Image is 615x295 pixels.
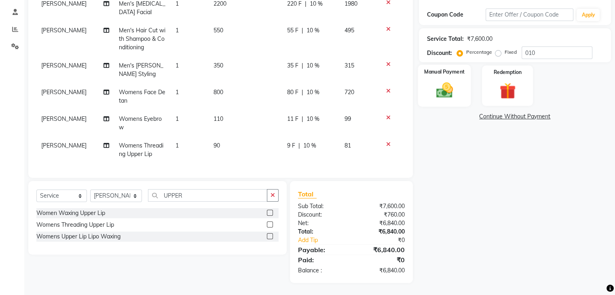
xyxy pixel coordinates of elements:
[351,266,411,275] div: ₹6,840.00
[431,81,458,100] img: _cash.svg
[213,88,223,96] span: 800
[427,49,452,57] div: Discount:
[495,81,521,101] img: _gift.svg
[361,236,410,244] div: ₹0
[292,236,361,244] a: Add Tip
[292,202,351,211] div: Sub Total:
[36,221,114,229] div: Womens Threading Upper Lip
[41,115,87,122] span: [PERSON_NAME]
[175,115,179,122] span: 1
[175,27,179,34] span: 1
[292,211,351,219] div: Discount:
[287,141,295,150] span: 9 F
[119,88,165,104] span: Womens Face Detan
[41,62,87,69] span: [PERSON_NAME]
[344,115,351,122] span: 99
[505,48,517,56] label: Fixed
[213,142,220,149] span: 90
[421,112,609,121] a: Continue Without Payment
[292,255,351,265] div: Paid:
[41,27,87,34] span: [PERSON_NAME]
[148,189,267,202] input: Search or Scan
[292,266,351,275] div: Balance :
[298,141,300,150] span: |
[494,69,522,76] label: Redemption
[302,115,303,123] span: |
[344,27,354,34] span: 495
[36,209,105,217] div: Women Waxing Upper Lip
[306,61,319,70] span: 10 %
[41,142,87,149] span: [PERSON_NAME]
[467,35,492,43] div: ₹7,600.00
[486,8,574,21] input: Enter Offer / Coupon Code
[119,62,163,78] span: Men's [PERSON_NAME] Styling
[351,245,411,255] div: ₹6,840.00
[306,88,319,97] span: 10 %
[351,211,411,219] div: ₹760.00
[577,9,600,21] button: Apply
[427,35,464,43] div: Service Total:
[41,88,87,96] span: [PERSON_NAME]
[213,27,223,34] span: 550
[306,26,319,35] span: 10 %
[344,142,351,149] span: 81
[119,142,163,158] span: Womens Threading Upper Lip
[287,88,298,97] span: 80 F
[175,62,179,69] span: 1
[213,62,223,69] span: 350
[292,228,351,236] div: Total:
[287,26,298,35] span: 55 F
[303,141,316,150] span: 10 %
[119,27,165,51] span: Men's Hair Cut with Shampoo & Conditioning
[36,232,120,241] div: Womens Upper Lip Lipo Waxing
[119,115,162,131] span: Womens Eyebrow
[292,219,351,228] div: Net:
[424,68,465,76] label: Manual Payment
[351,228,411,236] div: ₹6,840.00
[344,88,354,96] span: 720
[302,88,303,97] span: |
[302,61,303,70] span: |
[175,142,179,149] span: 1
[298,190,317,198] span: Total
[287,115,298,123] span: 11 F
[213,115,223,122] span: 110
[175,88,179,96] span: 1
[427,11,486,19] div: Coupon Code
[344,62,354,69] span: 315
[287,61,298,70] span: 35 F
[351,202,411,211] div: ₹7,600.00
[306,115,319,123] span: 10 %
[351,219,411,228] div: ₹6,840.00
[302,26,303,35] span: |
[292,245,351,255] div: Payable:
[466,48,492,56] label: Percentage
[351,255,411,265] div: ₹0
